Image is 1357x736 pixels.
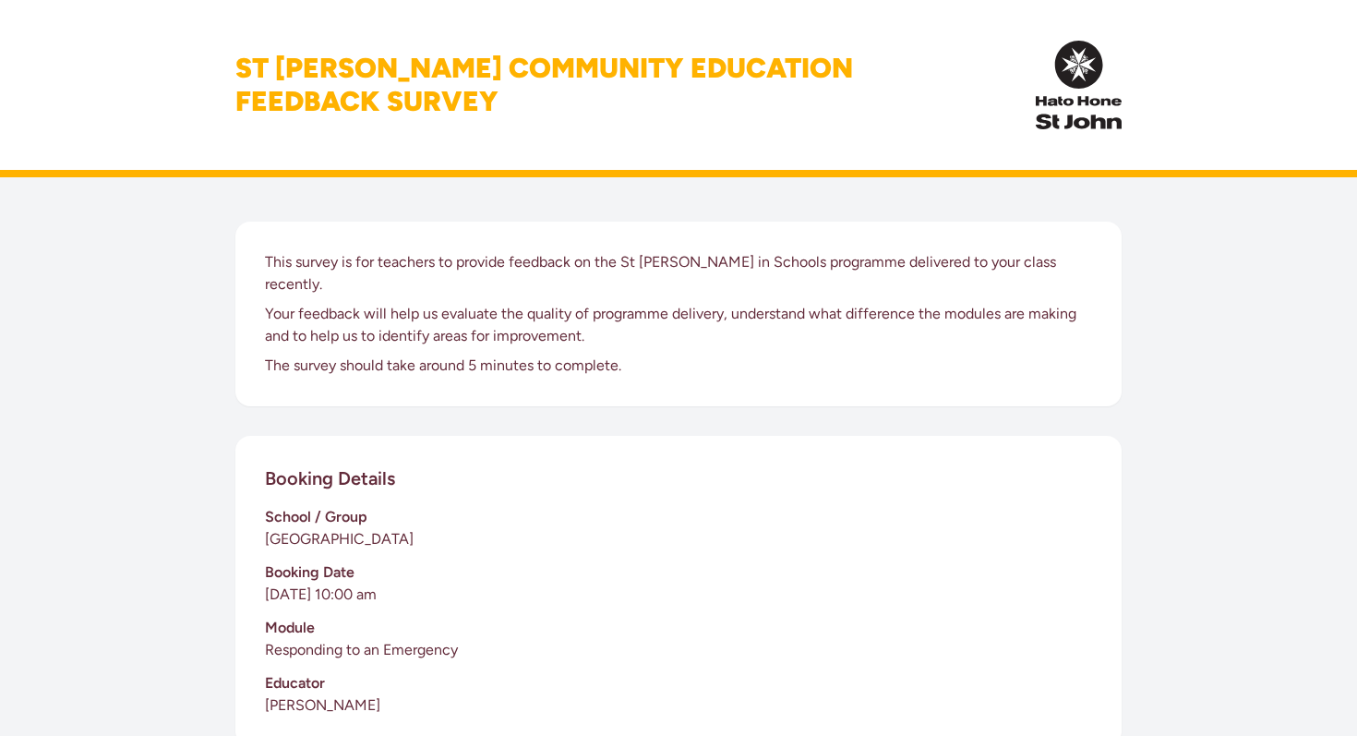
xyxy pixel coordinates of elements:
[265,465,395,491] h2: Booking Details
[265,251,1092,296] p: This survey is for teachers to provide feedback on the St [PERSON_NAME] in Schools programme deli...
[1036,41,1122,129] img: InPulse
[265,528,1092,550] p: [GEOGRAPHIC_DATA]
[265,506,1092,528] h3: School / Group
[265,561,1092,584] h3: Booking Date
[265,639,1092,661] p: Responding to an Emergency
[235,52,853,118] h1: St [PERSON_NAME] Community Education Feedback Survey
[265,584,1092,606] p: [DATE] 10:00 am
[265,617,1092,639] h3: Module
[265,694,1092,717] p: [PERSON_NAME]
[265,672,1092,694] h3: Educator
[265,303,1092,347] p: Your feedback will help us evaluate the quality of programme delivery, understand what difference...
[265,355,1092,377] p: The survey should take around 5 minutes to complete.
